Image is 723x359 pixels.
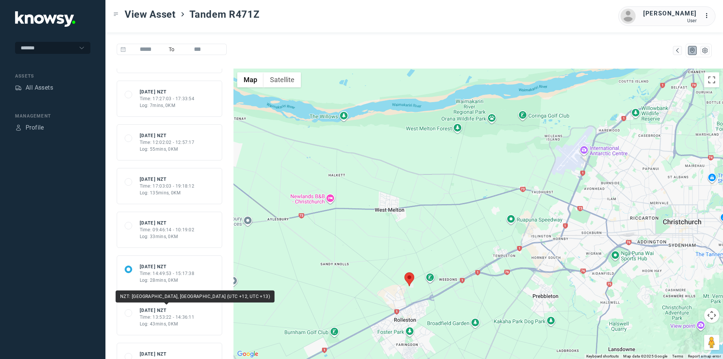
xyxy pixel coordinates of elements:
[15,83,53,92] a: AssetsAll Assets
[705,13,712,18] tspan: ...
[15,113,90,119] div: Management
[140,321,195,327] div: Log: 43mins, 0KM
[621,9,636,24] img: avatar.png
[140,146,195,153] div: Log: 55mins, 0KM
[704,11,713,21] div: :
[237,72,264,87] button: Show street map
[704,11,713,20] div: :
[643,9,697,18] div: [PERSON_NAME]
[140,351,195,357] div: [DATE] NZT
[140,95,195,102] div: Time: 17:27:03 - 17:33:54
[140,263,195,270] div: [DATE] NZT
[140,189,195,196] div: Log: 135mins, 0KM
[140,102,195,109] div: Log: 7mins, 0KM
[704,308,719,323] button: Map camera controls
[702,47,708,54] div: List
[140,270,195,277] div: Time: 14:49:53 - 15:17:38
[189,8,260,21] span: Tandem R471Z
[704,72,719,87] button: Toggle fullscreen view
[688,354,721,358] a: Report a map error
[140,89,195,95] div: [DATE] NZT
[674,47,681,54] div: Map
[15,84,22,91] div: Assets
[586,354,619,359] button: Keyboard shortcuts
[704,335,719,350] button: Drag Pegman onto the map to open Street View
[26,123,44,132] div: Profile
[120,294,270,299] span: NZT: [GEOGRAPHIC_DATA], [GEOGRAPHIC_DATA] (UTC +12, UTC +13)
[15,11,75,27] img: Application Logo
[26,83,53,92] div: All Assets
[643,18,697,23] div: User
[140,277,195,284] div: Log: 28mins, 0KM
[180,11,186,17] div: >
[140,220,195,226] div: [DATE] NZT
[166,44,178,55] span: To
[140,132,195,139] div: [DATE] NZT
[235,349,260,359] a: Open this area in Google Maps (opens a new window)
[623,354,667,358] span: Map data ©2025 Google
[140,314,195,321] div: Time: 13:53:22 - 14:36:11
[689,47,696,54] div: Map
[140,139,195,146] div: Time: 12:02:02 - 12:57:17
[113,12,119,17] div: Toggle Menu
[672,354,683,358] a: Terms (opens in new tab)
[264,72,301,87] button: Show satellite imagery
[15,123,44,132] a: ProfileProfile
[140,176,195,183] div: [DATE] NZT
[140,183,195,189] div: Time: 17:03:03 - 19:18:12
[235,349,260,359] img: Google
[125,8,176,21] span: View Asset
[15,124,22,131] div: Profile
[140,307,195,314] div: [DATE] NZT
[140,226,195,233] div: Time: 09:46:14 - 10:19:02
[140,233,195,240] div: Log: 33mins, 0KM
[15,73,90,79] div: Assets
